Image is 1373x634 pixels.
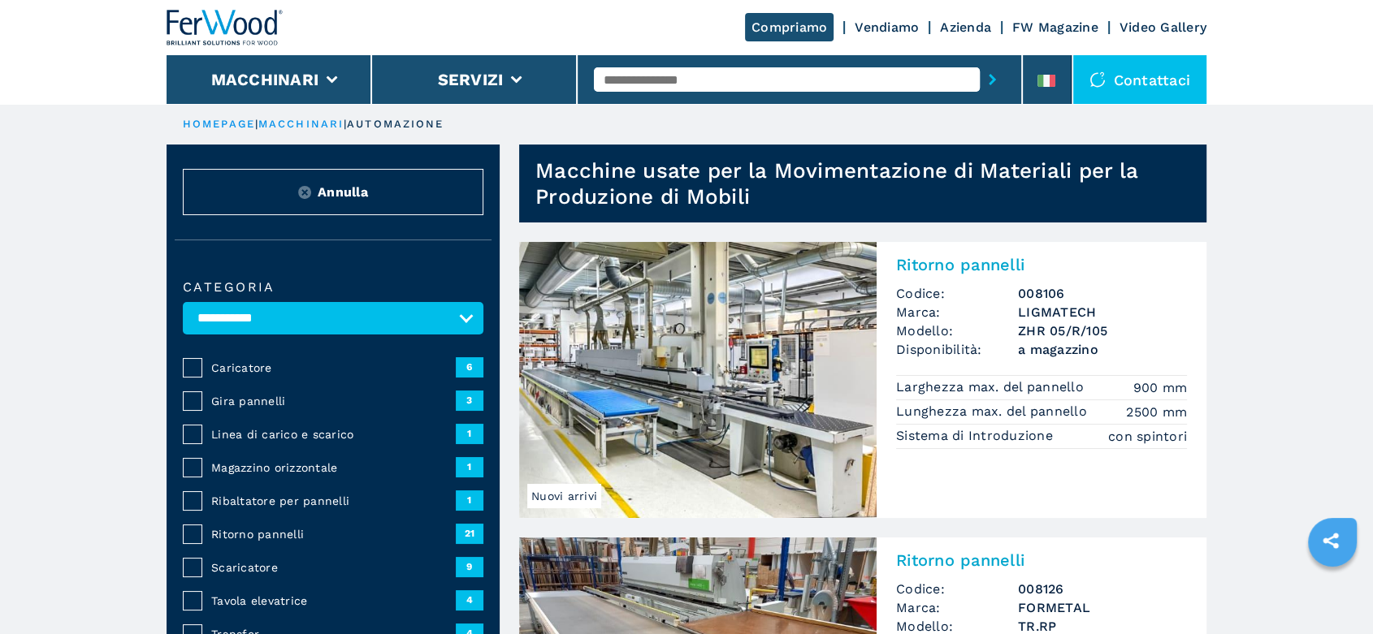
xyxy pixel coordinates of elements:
[519,242,877,518] img: Ritorno pannelli LIGMATECH ZHR 05/R/105
[456,557,483,576] span: 9
[456,457,483,477] span: 1
[211,593,456,609] span: Tavola elevatrice
[980,61,1005,98] button: submit-button
[1133,378,1188,397] em: 900 mm
[896,255,1187,274] h2: Ritorno pannelli
[456,357,483,377] span: 6
[1018,580,1187,598] h3: 008126
[896,340,1018,359] span: Disponibilità:
[896,427,1057,445] p: Sistema di Introduzione
[1310,520,1351,561] a: sharethis
[1018,321,1187,340] h3: ZHR 05/R/105
[745,13,834,41] a: Compriamo
[347,117,444,132] p: automazione
[456,490,483,510] span: 1
[344,118,347,130] span: |
[437,70,503,89] button: Servizi
[456,390,483,410] span: 3
[1304,561,1361,622] iframe: Chat
[527,484,601,508] span: Nuovi arrivi
[167,10,284,45] img: Ferwood
[1012,19,1098,35] a: FW Magazine
[255,118,258,130] span: |
[896,303,1018,321] span: Marca:
[211,70,319,89] button: Macchinari
[896,598,1018,617] span: Marca:
[896,321,1018,340] span: Modello:
[896,284,1018,303] span: Codice:
[535,157,1206,209] h1: Macchine usate per la Movimentazione di Materiali per la Produzione di Mobili
[896,403,1091,421] p: Lunghezza max. del pannello
[1018,284,1187,303] h3: 008106
[1018,303,1187,321] h3: LIGMATECH
[211,493,456,509] span: Ribaltatore per pannelli
[1018,598,1187,617] h3: FORMETAL
[211,393,456,409] span: Gira pannelli
[456,524,483,543] span: 21
[318,183,368,201] span: Annulla
[183,118,255,130] a: HOMEPAGE
[1018,340,1187,359] span: a magazzino
[896,550,1187,570] h2: Ritorno pannelli
[1073,55,1207,104] div: Contattaci
[519,242,1206,518] a: Ritorno pannelli LIGMATECH ZHR 05/R/105Nuovi arriviRitorno pannelliCodice:008106Marca:LIGMATECHMo...
[1108,427,1187,446] em: con spintori
[1120,19,1206,35] a: Video Gallery
[896,378,1088,396] p: Larghezza max. del pannello
[258,118,344,130] a: macchinari
[211,526,456,542] span: Ritorno pannelli
[1126,403,1187,421] em: 2500 mm
[896,580,1018,598] span: Codice:
[211,559,456,576] span: Scaricatore
[211,459,456,476] span: Magazzino orizzontale
[183,169,483,215] button: ResetAnnulla
[1089,71,1106,88] img: Contattaci
[456,590,483,610] span: 4
[183,281,483,294] label: Categoria
[298,186,311,199] img: Reset
[211,360,456,376] span: Caricatore
[211,426,456,442] span: Linea di carico e scarico
[940,19,991,35] a: Azienda
[855,19,919,35] a: Vendiamo
[456,424,483,443] span: 1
